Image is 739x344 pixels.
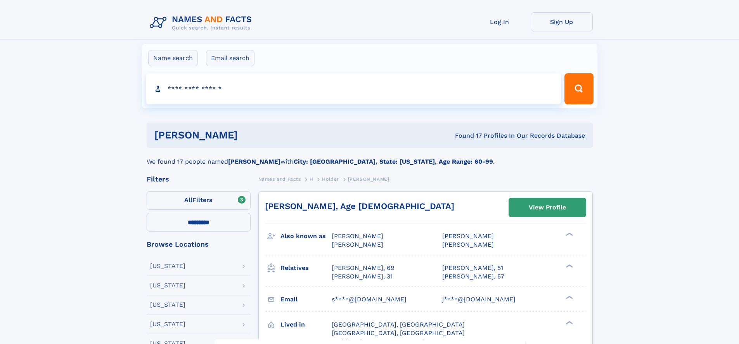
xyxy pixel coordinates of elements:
[148,50,198,66] label: Name search
[150,302,185,308] div: [US_STATE]
[332,321,465,328] span: [GEOGRAPHIC_DATA], [GEOGRAPHIC_DATA]
[442,232,494,240] span: [PERSON_NAME]
[564,320,573,325] div: ❯
[529,199,566,216] div: View Profile
[332,264,395,272] a: [PERSON_NAME], 69
[564,73,593,104] button: Search Button
[564,263,573,268] div: ❯
[442,272,504,281] a: [PERSON_NAME], 57
[294,158,493,165] b: City: [GEOGRAPHIC_DATA], State: [US_STATE], Age Range: 60-99
[322,174,339,184] a: Holder
[280,230,332,243] h3: Also known as
[332,232,383,240] span: [PERSON_NAME]
[310,176,313,182] span: H
[147,176,251,183] div: Filters
[146,73,561,104] input: search input
[154,130,346,140] h1: [PERSON_NAME]
[332,272,393,281] a: [PERSON_NAME], 31
[348,176,389,182] span: [PERSON_NAME]
[322,176,339,182] span: Holder
[280,318,332,331] h3: Lived in
[310,174,313,184] a: H
[228,158,280,165] b: [PERSON_NAME]
[280,261,332,275] h3: Relatives
[346,131,585,140] div: Found 17 Profiles In Our Records Database
[509,198,586,217] a: View Profile
[531,12,593,31] a: Sign Up
[147,148,593,166] div: We found 17 people named with .
[150,263,185,269] div: [US_STATE]
[147,12,258,33] img: Logo Names and Facts
[147,241,251,248] div: Browse Locations
[332,329,465,337] span: [GEOGRAPHIC_DATA], [GEOGRAPHIC_DATA]
[258,174,301,184] a: Names and Facts
[206,50,254,66] label: Email search
[564,295,573,300] div: ❯
[150,282,185,289] div: [US_STATE]
[184,196,192,204] span: All
[147,191,251,210] label: Filters
[280,293,332,306] h3: Email
[442,264,503,272] a: [PERSON_NAME], 51
[150,321,185,327] div: [US_STATE]
[265,201,454,211] a: [PERSON_NAME], Age [DEMOGRAPHIC_DATA]
[469,12,531,31] a: Log In
[564,232,573,237] div: ❯
[332,241,383,248] span: [PERSON_NAME]
[442,241,494,248] span: [PERSON_NAME]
